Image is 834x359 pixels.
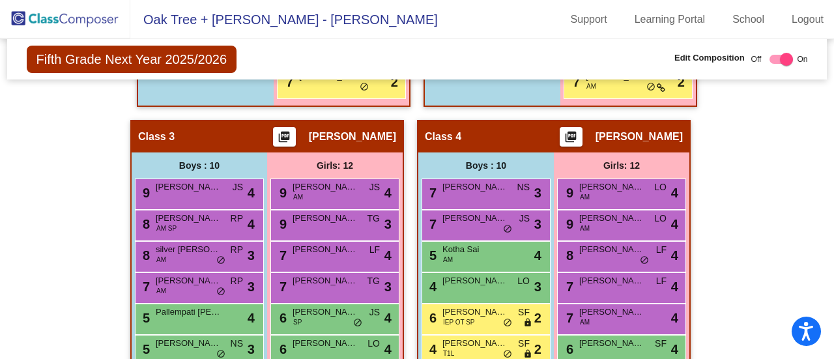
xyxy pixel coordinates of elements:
[309,130,396,143] span: [PERSON_NAME]
[132,152,267,179] div: Boys : 10
[267,152,403,179] div: Girls: 12
[216,287,225,297] span: do_not_disturb_alt
[156,274,221,287] span: [PERSON_NAME]
[139,342,150,356] span: 5
[156,337,221,350] span: [PERSON_NAME]
[751,53,762,65] span: Off
[442,243,508,256] span: Kotha Sai
[624,9,716,30] a: Learning Portal
[596,130,683,143] span: [PERSON_NAME]
[233,180,243,194] span: JS
[384,214,392,234] span: 3
[563,311,573,325] span: 7
[293,306,358,319] span: [PERSON_NAME]
[391,72,398,92] span: 2
[563,130,579,149] mat-icon: picture_as_pdf
[293,337,358,350] span: [PERSON_NAME]
[293,180,358,194] span: [PERSON_NAME]
[156,212,221,225] span: [PERSON_NAME] Aurora
[671,308,678,328] span: 4
[655,337,667,351] span: SF
[722,9,775,30] a: School
[534,277,541,296] span: 3
[369,180,380,194] span: JS
[248,277,255,296] span: 3
[139,311,150,325] span: 5
[384,246,392,265] span: 4
[216,255,225,266] span: do_not_disturb_alt
[519,212,530,225] span: JS
[293,274,358,287] span: [PERSON_NAME] Diya
[580,223,590,233] span: AM
[367,337,380,351] span: LO
[384,308,392,328] span: 4
[231,243,243,257] span: RP
[671,183,678,203] span: 4
[426,217,437,231] span: 7
[671,277,678,296] span: 4
[426,311,437,325] span: 6
[276,311,287,325] span: 6
[654,212,667,225] span: LO
[656,274,667,288] span: LF
[534,308,541,328] span: 2
[248,246,255,265] span: 3
[418,152,554,179] div: Boys : 10
[518,306,530,319] span: SF
[517,180,530,194] span: NS
[678,72,685,92] span: 2
[523,318,532,328] span: lock
[563,280,573,294] span: 7
[27,46,237,73] span: Fifth Grade Next Year 2025/2026
[283,75,293,89] span: 7
[503,224,512,235] span: do_not_disturb_alt
[534,183,541,203] span: 3
[426,280,437,294] span: 4
[671,246,678,265] span: 4
[579,306,644,319] span: [PERSON_NAME]
[139,217,150,231] span: 8
[384,277,392,296] span: 3
[231,337,243,351] span: NS
[797,53,807,65] span: On
[248,183,255,203] span: 4
[369,243,380,257] span: LF
[293,317,302,327] span: SP
[276,342,287,356] span: 6
[367,212,380,225] span: TG
[442,274,508,287] span: [PERSON_NAME]
[443,255,453,265] span: AM
[369,306,380,319] span: JS
[426,186,437,200] span: 7
[560,9,618,30] a: Support
[156,255,166,265] span: AM
[426,248,437,263] span: 5
[360,82,369,93] span: do_not_disturb_alt
[276,217,287,231] span: 9
[517,274,530,288] span: LO
[248,339,255,359] span: 3
[156,243,221,256] span: silver [PERSON_NAME]
[654,180,667,194] span: LO
[442,306,508,319] span: [PERSON_NAME]
[518,337,530,351] span: SF
[534,214,541,234] span: 3
[442,337,508,350] span: [PERSON_NAME]
[156,286,166,296] span: AM
[443,349,454,358] span: T1L
[367,274,380,288] span: TG
[443,317,475,327] span: IEP OT SP
[580,192,590,202] span: AM
[276,186,287,200] span: 9
[579,180,644,194] span: [PERSON_NAME]
[671,214,678,234] span: 4
[353,318,362,328] span: do_not_disturb_alt
[156,223,177,233] span: AM SP
[503,318,512,328] span: do_not_disturb_alt
[293,192,303,202] span: AM
[671,339,678,359] span: 4
[656,243,667,257] span: LF
[426,342,437,356] span: 4
[646,82,655,93] span: do_not_disturb_alt
[563,248,573,263] span: 8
